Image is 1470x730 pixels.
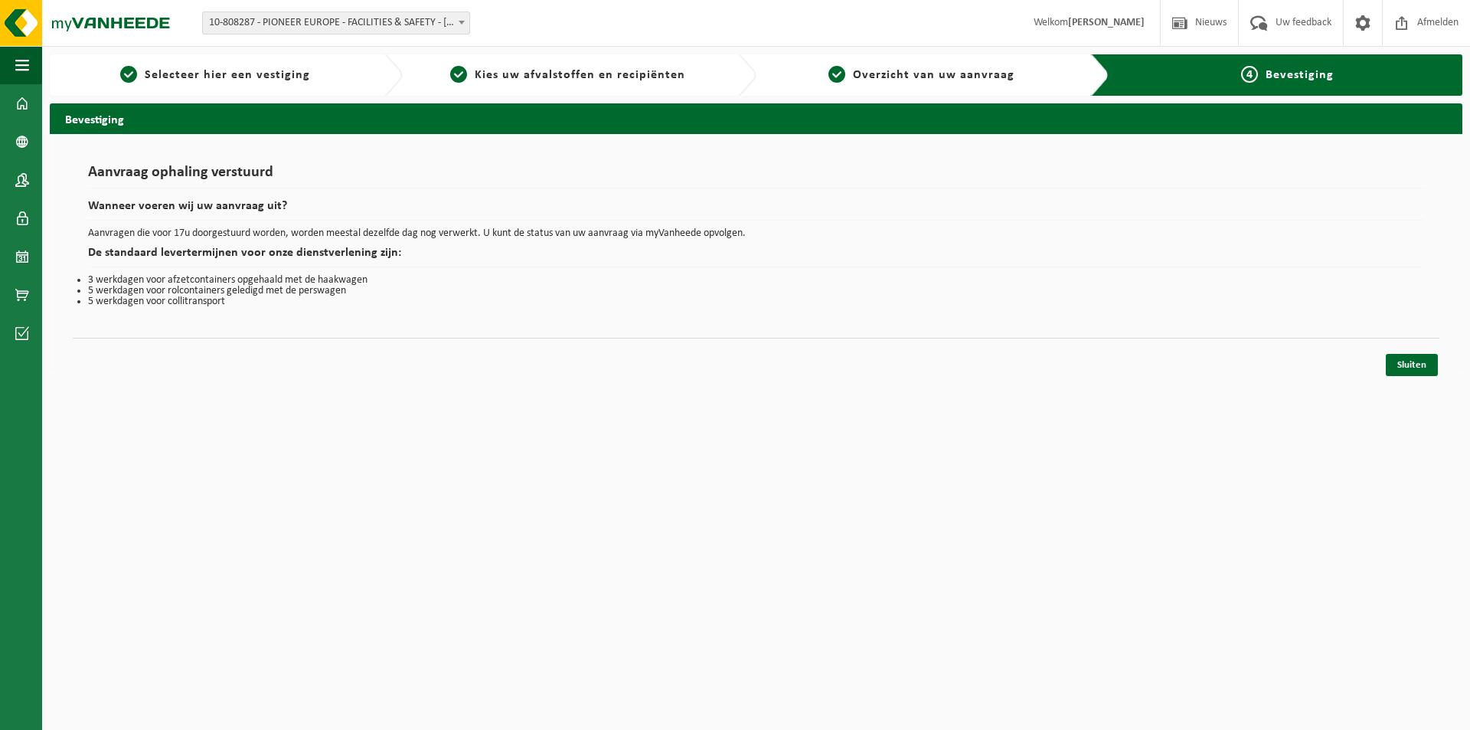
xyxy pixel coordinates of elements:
[57,66,372,84] a: 1Selecteer hier een vestiging
[88,228,1424,239] p: Aanvragen die voor 17u doorgestuurd worden, worden meestal dezelfde dag nog verwerkt. U kunt de s...
[203,12,469,34] span: 10-808287 - PIONEER EUROPE - FACILITIES & SAFETY - MELSELE
[475,69,685,81] span: Kies uw afvalstoffen en recipiënten
[828,66,845,83] span: 3
[1266,69,1334,81] span: Bevestiging
[88,247,1424,267] h2: De standaard levertermijnen voor onze dienstverlening zijn:
[50,103,1462,133] h2: Bevestiging
[202,11,470,34] span: 10-808287 - PIONEER EUROPE - FACILITIES & SAFETY - MELSELE
[88,200,1424,221] h2: Wanneer voeren wij uw aanvraag uit?
[1241,66,1258,83] span: 4
[764,66,1079,84] a: 3Overzicht van uw aanvraag
[853,69,1014,81] span: Overzicht van uw aanvraag
[145,69,310,81] span: Selecteer hier een vestiging
[88,286,1424,296] li: 5 werkdagen voor rolcontainers geledigd met de perswagen
[88,165,1424,188] h1: Aanvraag ophaling verstuurd
[410,66,725,84] a: 2Kies uw afvalstoffen en recipiënten
[450,66,467,83] span: 2
[1386,354,1438,376] a: Sluiten
[1068,17,1145,28] strong: [PERSON_NAME]
[88,275,1424,286] li: 3 werkdagen voor afzetcontainers opgehaald met de haakwagen
[88,296,1424,307] li: 5 werkdagen voor collitransport
[120,66,137,83] span: 1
